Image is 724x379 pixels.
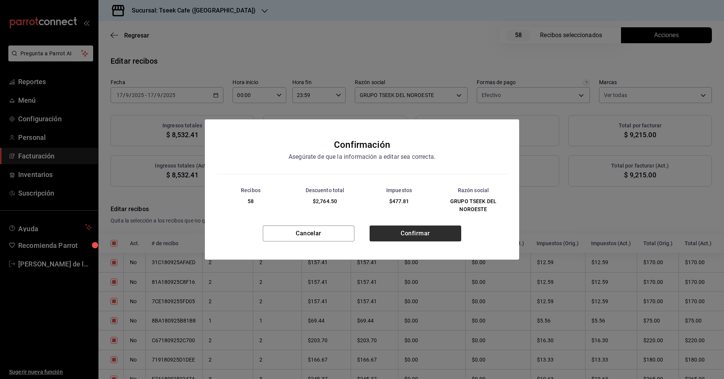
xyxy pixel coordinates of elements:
button: Confirmar [370,226,461,241]
div: Impuestos [362,186,436,194]
div: Razón social [437,186,510,194]
div: 58 [214,197,287,205]
div: Confirmación [334,138,390,152]
div: GRUPO TSEEK DEL NOROESTE [437,197,510,213]
div: Recibos [214,186,287,194]
button: Cancelar [263,226,354,241]
span: $477.81 [389,198,409,204]
span: $2,764.50 [313,198,337,204]
div: Descuento total [288,186,362,194]
div: Asegúrate de que la información a editar sea correcta. [256,152,468,162]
